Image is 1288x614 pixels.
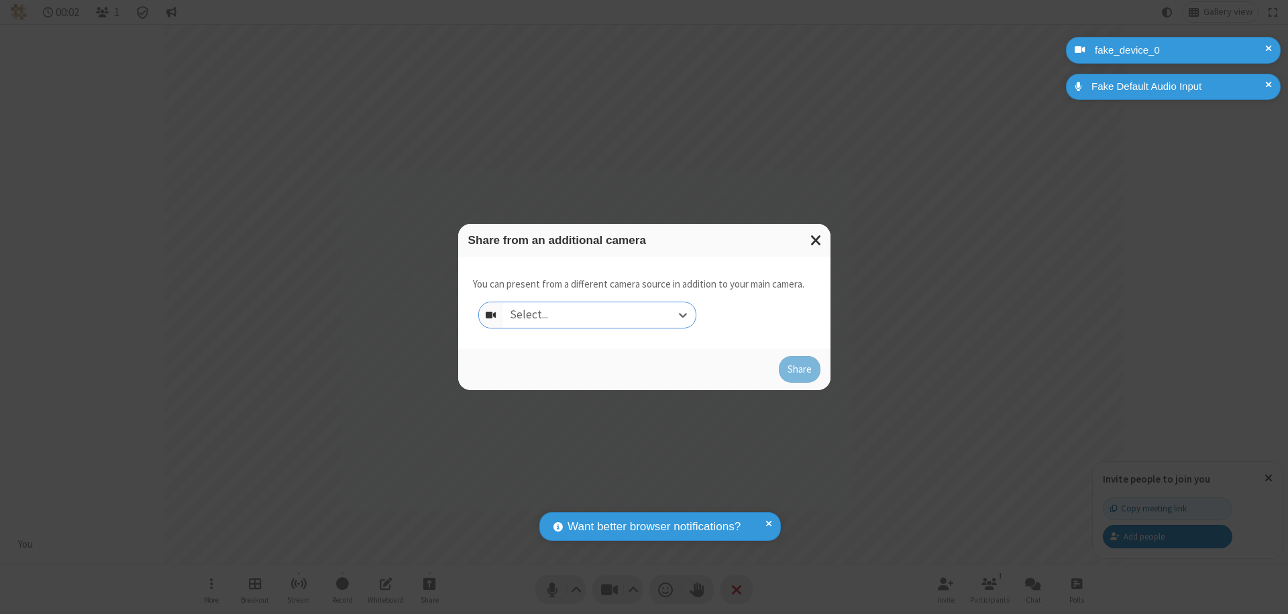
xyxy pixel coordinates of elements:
[568,518,741,536] span: Want better browser notifications?
[1087,79,1271,95] div: Fake Default Audio Input
[1090,43,1271,58] div: fake_device_0
[779,356,820,383] button: Share
[802,224,830,257] button: Close modal
[473,277,804,292] p: You can present from a different camera source in addition to your main camera.
[468,234,820,247] h3: Share from an additional camera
